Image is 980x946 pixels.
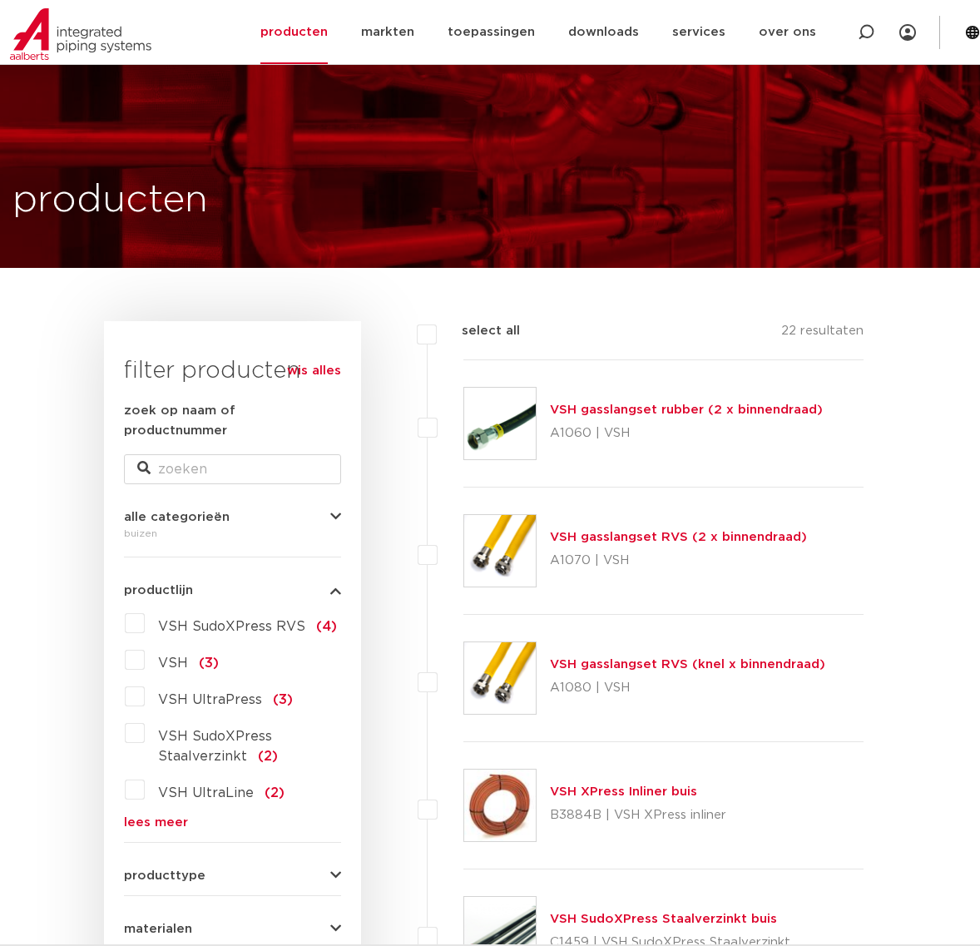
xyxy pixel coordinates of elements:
[550,420,823,447] p: A1060 | VSH
[124,869,341,882] button: producttype
[550,547,807,574] p: A1070 | VSH
[124,511,230,523] span: alle categorieën
[12,174,208,227] h1: producten
[550,913,777,925] a: VSH SudoXPress Staalverzinkt buis
[464,642,536,714] img: Thumbnail for VSH gasslangset RVS (knel x binnendraad)
[124,523,341,543] div: buizen
[464,388,536,459] img: Thumbnail for VSH gasslangset rubber (2 x binnendraad)
[265,786,285,800] span: (2)
[124,869,205,882] span: producttype
[158,693,262,706] span: VSH UltraPress
[124,584,341,597] button: productlijn
[781,321,864,347] p: 22 resultaten
[316,620,337,633] span: (4)
[550,658,825,671] a: VSH gasslangset RVS (knel x binnendraad)
[550,675,825,701] p: A1080 | VSH
[158,786,254,800] span: VSH UltraLine
[437,321,520,341] label: select all
[124,923,192,935] span: materialen
[124,511,341,523] button: alle categorieën
[550,802,726,829] p: B3884B | VSH XPress inliner
[287,361,341,381] a: wis alles
[124,816,341,829] a: lees meer
[158,656,188,670] span: VSH
[124,454,341,484] input: zoeken
[124,584,193,597] span: productlijn
[464,515,536,587] img: Thumbnail for VSH gasslangset RVS (2 x binnendraad)
[124,354,341,388] h3: filter producten
[158,620,305,633] span: VSH SudoXPress RVS
[550,785,697,798] a: VSH XPress Inliner buis
[258,750,278,763] span: (2)
[273,693,293,706] span: (3)
[464,770,536,841] img: Thumbnail for VSH XPress Inliner buis
[199,656,219,670] span: (3)
[124,401,341,441] label: zoek op naam of productnummer
[550,531,807,543] a: VSH gasslangset RVS (2 x binnendraad)
[550,404,823,416] a: VSH gasslangset rubber (2 x binnendraad)
[124,923,341,935] button: materialen
[158,730,272,763] span: VSH SudoXPress Staalverzinkt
